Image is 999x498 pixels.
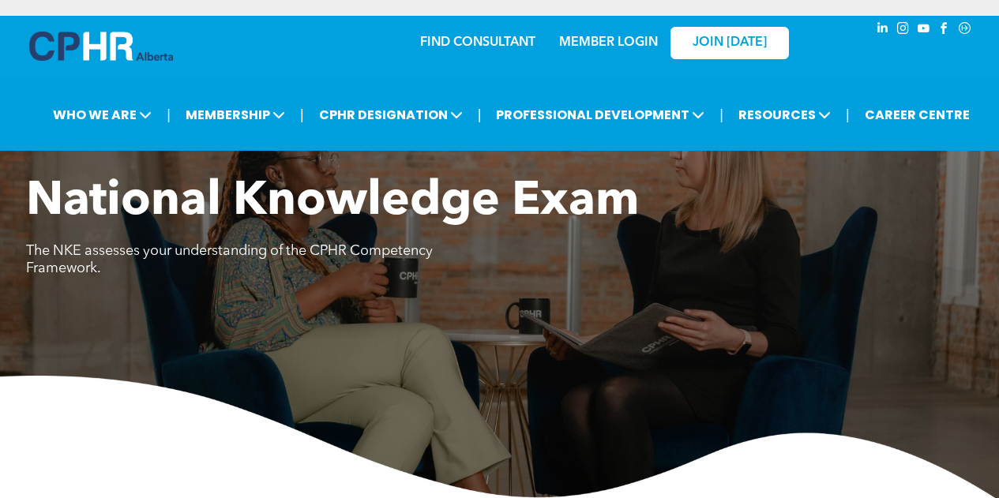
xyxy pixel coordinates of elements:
[48,100,156,129] span: WHO WE ARE
[874,20,892,41] a: linkedin
[491,100,709,129] span: PROFESSIONAL DEVELOPMENT
[29,32,173,61] img: A blue and white logo for cp alberta
[670,27,789,59] a: JOIN [DATE]
[734,100,836,129] span: RESOURCES
[314,100,468,129] span: CPHR DESIGNATION
[559,36,658,49] a: MEMBER LOGIN
[719,99,723,131] li: |
[936,20,953,41] a: facebook
[956,20,974,41] a: Social network
[478,99,482,131] li: |
[693,36,767,51] span: JOIN [DATE]
[860,100,975,129] a: CAREER CENTRE
[420,36,535,49] a: FIND CONSULTANT
[915,20,933,41] a: youtube
[181,100,290,129] span: MEMBERSHIP
[26,178,639,226] span: National Knowledge Exam
[846,99,850,131] li: |
[895,20,912,41] a: instagram
[26,244,433,275] span: The NKE assesses your understanding of the CPHR Competency Framework.
[300,99,304,131] li: |
[167,99,171,131] li: |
